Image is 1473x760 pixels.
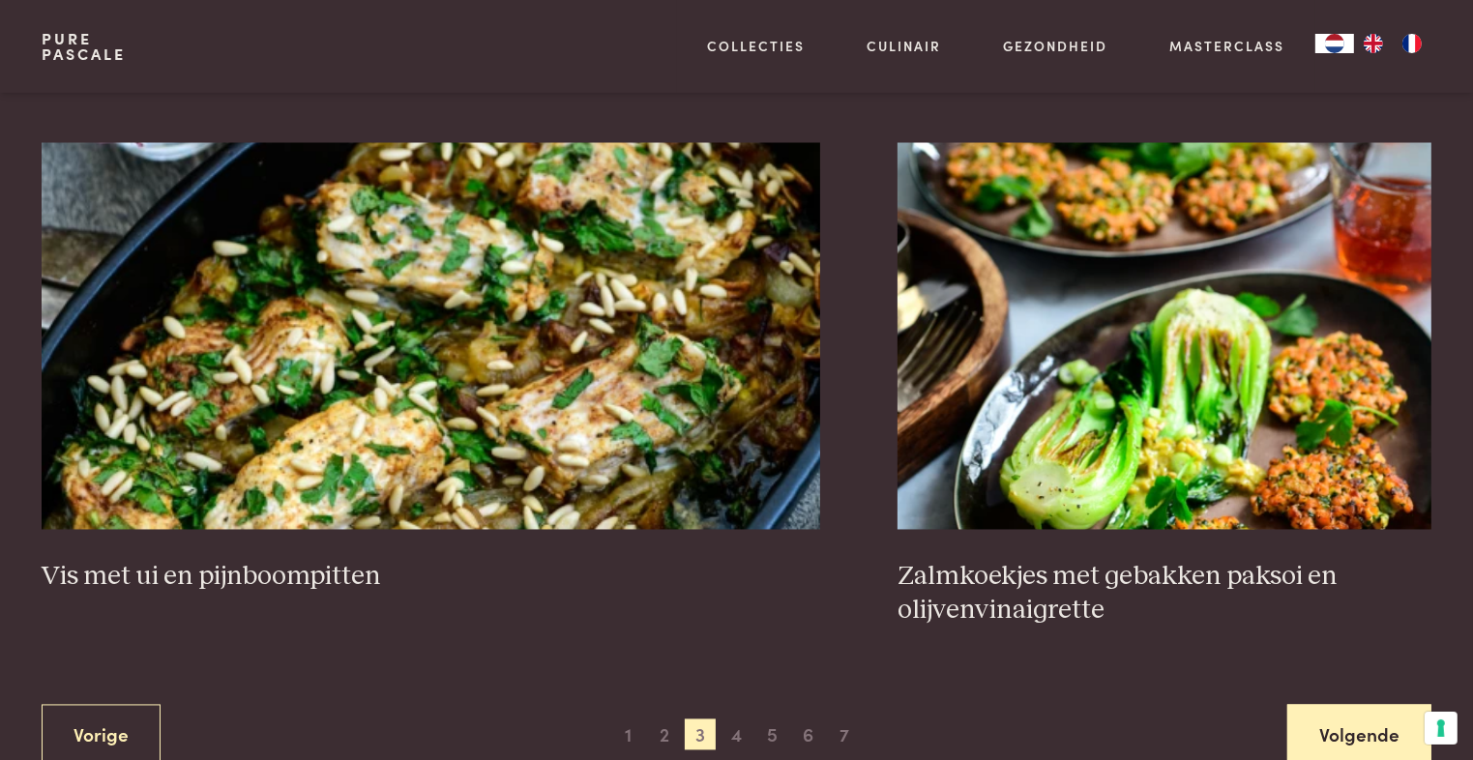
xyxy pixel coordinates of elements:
a: Vis met ui en pijnboompitten Vis met ui en pijnboompitten [42,143,820,594]
span: 5 [757,719,788,750]
a: Zalmkoekjes met gebakken paksoi en olijvenvinaigrette Zalmkoekjes met gebakken paksoi en olijvenv... [898,143,1431,628]
img: Zalmkoekjes met gebakken paksoi en olijvenvinaigrette [898,143,1431,530]
ul: Language list [1354,34,1431,53]
a: Masterclass [1169,36,1284,56]
aside: Language selected: Nederlands [1315,34,1431,53]
span: 2 [649,719,680,750]
span: 7 [829,719,860,750]
a: FR [1393,34,1431,53]
a: Collecties [708,36,806,56]
div: Language [1315,34,1354,53]
span: 4 [722,719,752,750]
h3: Vis met ui en pijnboompitten [42,561,820,595]
a: EN [1354,34,1393,53]
button: Uw voorkeuren voor toestemming voor trackingtechnologieën [1425,712,1458,745]
img: Vis met ui en pijnboompitten [42,143,820,530]
span: 1 [613,719,644,750]
span: 3 [685,719,716,750]
a: PurePascale [42,31,126,62]
a: Gezondheid [1003,36,1107,56]
h3: Zalmkoekjes met gebakken paksoi en olijvenvinaigrette [898,561,1431,628]
span: 6 [793,719,824,750]
a: Culinair [867,36,941,56]
a: NL [1315,34,1354,53]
